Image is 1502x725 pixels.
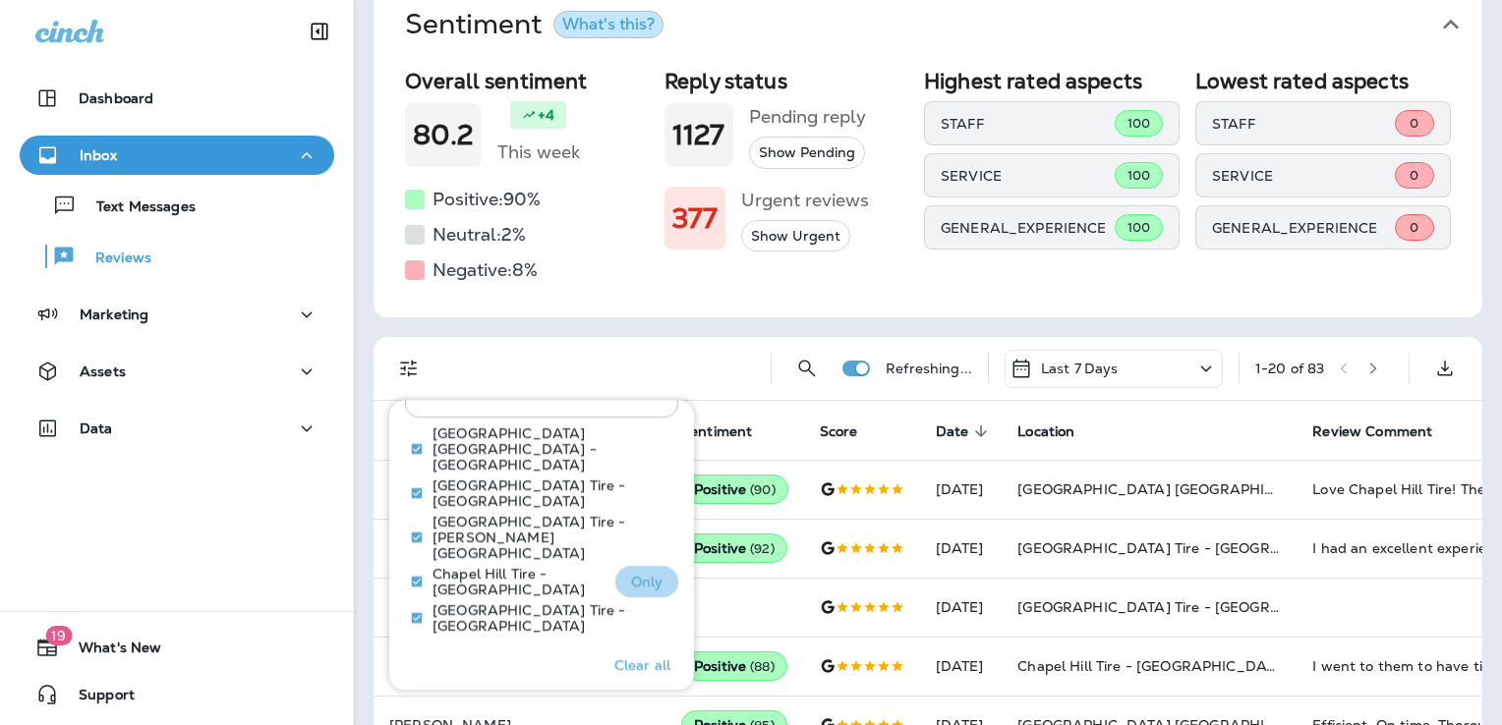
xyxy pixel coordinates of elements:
[1425,349,1465,388] button: Export as CSV
[1255,361,1324,376] div: 1 - 20 of 83
[1017,422,1100,440] span: Location
[631,574,664,589] p: Only
[20,675,334,714] button: Support
[20,79,334,118] button: Dashboard
[1017,539,1367,557] span: [GEOGRAPHIC_DATA] Tire - [GEOGRAPHIC_DATA]
[750,658,775,675] span: ( 88 )
[1017,657,1289,675] span: Chapel Hill Tire - [GEOGRAPHIC_DATA]
[741,185,869,216] h5: Urgent reviews
[936,422,995,440] span: Date
[920,578,1003,637] td: [DATE]
[820,423,858,440] span: Score
[1410,219,1418,236] span: 0
[433,602,663,634] p: [GEOGRAPHIC_DATA] Tire - [GEOGRAPHIC_DATA]
[433,477,663,509] p: [GEOGRAPHIC_DATA] Tire - [GEOGRAPHIC_DATA]
[374,61,1482,317] div: SentimentWhat's this?
[433,514,663,561] p: [GEOGRAPHIC_DATA] Tire - [PERSON_NAME][GEOGRAPHIC_DATA]
[749,137,865,169] button: Show Pending
[59,640,161,663] span: What's New
[1410,167,1418,184] span: 0
[389,388,694,690] div: Filters
[20,295,334,334] button: Marketing
[615,566,678,597] button: Only
[433,184,541,215] h5: Positive: 90 %
[389,349,429,388] button: Filters
[433,425,663,473] p: [GEOGRAPHIC_DATA] [GEOGRAPHIC_DATA] - [GEOGRAPHIC_DATA]
[1212,168,1395,184] p: SERVICE
[79,90,153,106] p: Dashboard
[20,352,334,391] button: Assets
[924,69,1180,93] h2: Highest rated aspects
[741,220,850,252] button: Show Urgent
[433,639,663,686] p: [GEOGRAPHIC_DATA] [GEOGRAPHIC_DATA][PERSON_NAME]
[20,409,334,448] button: Data
[665,578,804,637] td: --
[1017,598,1367,616] span: [GEOGRAPHIC_DATA] Tire - [GEOGRAPHIC_DATA]
[80,363,126,379] p: Assets
[1312,422,1458,440] span: Review Comment
[672,119,725,151] h1: 1127
[292,12,347,51] button: Collapse Sidebar
[941,168,1115,184] p: SERVICE
[80,420,113,436] p: Data
[1041,361,1119,376] p: Last 7 Days
[1410,115,1418,132] span: 0
[433,219,526,251] h5: Neutral: 2 %
[1127,167,1150,184] span: 100
[614,657,670,673] p: Clear all
[941,116,1115,132] p: STAFF
[750,540,775,557] span: ( 92 )
[750,481,776,498] span: ( 90 )
[433,254,538,286] h5: Negative: 8 %
[80,307,148,322] p: Marketing
[80,147,117,163] p: Inbox
[77,198,196,217] p: Text Messages
[664,69,908,93] h2: Reply status
[1017,480,1327,498] span: [GEOGRAPHIC_DATA] [GEOGRAPHIC_DATA]
[1017,423,1074,440] span: Location
[553,11,664,38] button: What's this?
[59,687,135,710] span: Support
[76,250,151,268] p: Reviews
[413,119,474,151] h1: 80.2
[681,533,787,563] div: Positive
[941,220,1115,236] p: GENERAL_EXPERIENCE
[820,422,884,440] span: Score
[936,423,969,440] span: Date
[749,101,866,133] h5: Pending reply
[886,361,972,376] p: Refreshing...
[607,641,678,690] button: Clear all
[405,8,664,41] h1: Sentiment
[920,460,1003,519] td: [DATE]
[538,105,554,125] p: +4
[681,474,788,504] div: Positive
[20,185,334,226] button: Text Messages
[20,628,334,667] button: 19What's New
[1312,423,1432,440] span: Review Comment
[681,422,778,440] span: Sentiment
[920,637,1003,696] td: [DATE]
[497,137,580,168] h5: This week
[672,202,718,235] h1: 377
[681,423,752,440] span: Sentiment
[920,519,1003,578] td: [DATE]
[1195,69,1451,93] h2: Lowest rated aspects
[1127,219,1150,236] span: 100
[562,17,655,32] div: What's this?
[433,566,600,597] p: Chapel Hill Tire - [GEOGRAPHIC_DATA]
[405,69,649,93] h2: Overall sentiment
[45,626,72,645] span: 19
[1212,116,1395,132] p: STAFF
[20,236,334,277] button: Reviews
[20,136,334,175] button: Inbox
[1212,220,1395,236] p: GENERAL_EXPERIENCE
[681,651,787,681] div: Positive
[1127,115,1150,132] span: 100
[787,349,827,388] button: Search Reviews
